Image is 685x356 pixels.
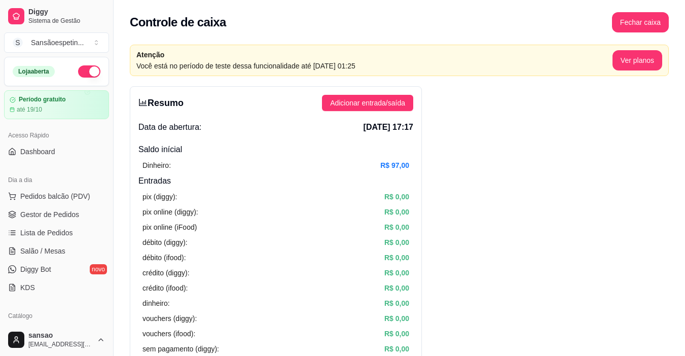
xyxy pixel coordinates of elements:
[17,105,42,114] article: até 19/10
[28,17,105,25] span: Sistema de Gestão
[142,191,177,202] article: pix (diggy):
[138,175,413,187] h4: Entradas
[142,237,188,248] article: débito (diggy):
[13,38,23,48] span: S
[142,222,197,233] article: pix online (iFood)
[20,264,51,274] span: Diggy Bot
[322,95,413,111] button: Adicionar entrada/saída
[138,121,202,133] span: Data de abertura:
[384,328,409,339] article: R$ 0,00
[142,160,171,171] article: Dinheiro:
[4,127,109,144] div: Acesso Rápido
[28,331,93,340] span: sansao
[13,66,55,77] div: Loja aberta
[20,246,65,256] span: Salão / Mesas
[4,144,109,160] a: Dashboard
[142,206,198,218] article: pix online (diggy):
[28,340,93,348] span: [EMAIL_ADDRESS][DOMAIN_NAME]
[380,160,409,171] article: R$ 97,00
[142,343,219,354] article: sem pagamento (diggy):
[4,4,109,28] a: DiggySistema de Gestão
[384,206,409,218] article: R$ 0,00
[384,298,409,309] article: R$ 0,00
[4,279,109,296] a: KDS
[130,14,226,30] h2: Controle de caixa
[142,252,186,263] article: débito (ifood):
[20,209,79,220] span: Gestor de Pedidos
[20,282,35,293] span: KDS
[384,222,409,233] article: R$ 0,00
[138,144,413,156] h4: Saldo inícial
[612,56,662,64] a: Ver planos
[142,267,190,278] article: crédito (diggy):
[4,32,109,53] button: Select a team
[4,308,109,324] div: Catálogo
[612,12,669,32] button: Fechar caixa
[4,328,109,352] button: sansao[EMAIL_ADDRESS][DOMAIN_NAME]
[20,147,55,157] span: Dashboard
[138,98,148,107] span: bar-chart
[136,49,612,60] article: Atenção
[19,96,66,103] article: Período gratuito
[31,38,84,48] div: Sansãoespetin ...
[28,8,105,17] span: Diggy
[142,313,197,324] article: vouchers (diggy):
[384,237,409,248] article: R$ 0,00
[364,121,413,133] span: [DATE] 17:17
[138,96,184,110] h3: Resumo
[78,65,100,78] button: Alterar Status
[384,282,409,294] article: R$ 0,00
[612,50,662,70] button: Ver planos
[20,191,90,201] span: Pedidos balcão (PDV)
[384,191,409,202] article: R$ 0,00
[4,225,109,241] a: Lista de Pedidos
[4,261,109,277] a: Diggy Botnovo
[142,298,170,309] article: dinheiro:
[384,343,409,354] article: R$ 0,00
[4,172,109,188] div: Dia a dia
[330,97,405,109] span: Adicionar entrada/saída
[384,267,409,278] article: R$ 0,00
[384,313,409,324] article: R$ 0,00
[4,188,109,204] button: Pedidos balcão (PDV)
[4,243,109,259] a: Salão / Mesas
[384,252,409,263] article: R$ 0,00
[4,90,109,119] a: Período gratuitoaté 19/10
[142,328,195,339] article: vouchers (ifood):
[20,228,73,238] span: Lista de Pedidos
[4,206,109,223] a: Gestor de Pedidos
[142,282,188,294] article: crédito (ifood):
[136,60,612,72] article: Você está no período de teste dessa funcionalidade até [DATE] 01:25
